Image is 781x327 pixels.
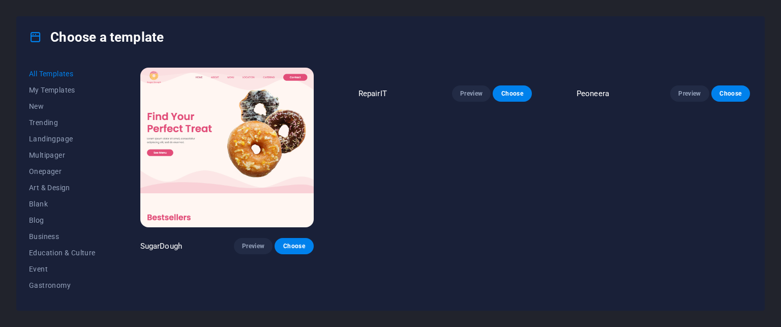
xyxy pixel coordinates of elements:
span: New [29,102,96,110]
button: Preview [452,238,491,254]
button: Onepager [29,163,96,180]
button: All Templates [29,66,96,82]
span: Event [29,265,96,273]
span: Onepager [29,167,96,175]
button: Multipager [29,147,96,163]
span: Gastronomy [29,281,96,289]
p: SugarDough [140,241,182,251]
button: Choose [275,238,313,254]
button: New [29,98,96,114]
button: Art & Design [29,180,96,196]
span: Blank [29,200,96,208]
span: Choose [501,242,523,250]
p: RepairIT [358,241,387,251]
img: Peoneera [577,68,750,227]
button: Blog [29,212,96,228]
h4: Choose a template [29,29,164,45]
button: Choose [493,238,531,254]
p: Peoneera [577,241,609,251]
img: RepairIT [358,68,532,227]
span: Choose [719,242,742,250]
span: Choose [283,242,305,250]
span: Health [29,298,96,306]
span: Preview [242,242,264,250]
button: Choose [711,238,750,254]
img: SugarDough [140,68,314,227]
button: My Templates [29,82,96,98]
button: Gastronomy [29,277,96,293]
span: My Templates [29,86,96,94]
span: Education & Culture [29,249,96,257]
button: Landingpage [29,131,96,147]
button: Business [29,228,96,245]
button: Preview [670,238,709,254]
span: All Templates [29,70,96,78]
span: Art & Design [29,184,96,192]
span: Multipager [29,151,96,159]
span: Preview [460,242,483,250]
button: Health [29,293,96,310]
span: Trending [29,118,96,127]
span: Blog [29,216,96,224]
button: Event [29,261,96,277]
button: Blank [29,196,96,212]
span: Landingpage [29,135,96,143]
span: Business [29,232,96,241]
span: Preview [678,242,701,250]
button: Preview [234,238,273,254]
button: Education & Culture [29,245,96,261]
button: Trending [29,114,96,131]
